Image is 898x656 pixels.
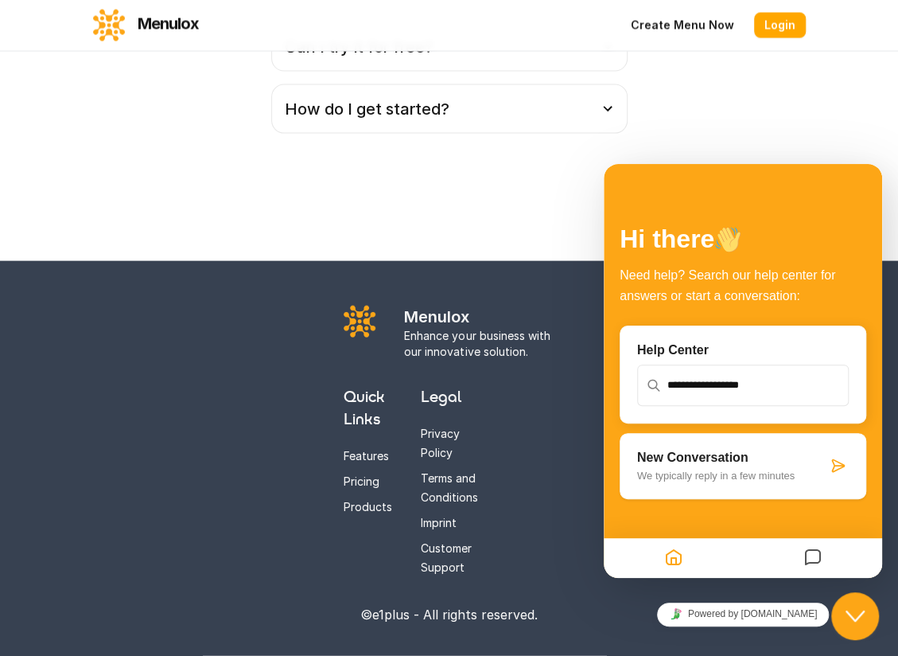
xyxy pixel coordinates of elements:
a: Products [344,500,392,513]
a: Create Menu Now [620,13,744,38]
a: Pricing [344,474,379,488]
a: Privacy Policy [420,427,459,459]
a: ©e1plus - All rights reserved. [360,605,538,624]
a: Menulox [93,10,199,41]
a: Imprint [420,516,456,529]
h2: Legal [420,385,477,408]
iframe: chat widget [604,164,882,578]
h2: Quick Links [344,385,401,430]
div: Menulox [404,306,554,328]
div: How do I get started? [272,85,628,133]
a: Features [344,449,389,463]
a: Terms and Conditions [420,471,477,504]
img: logo [93,10,125,41]
a: Login [754,13,806,38]
p: Enhance your business with our innovative solution. [404,328,554,360]
iframe: chat widget [831,592,882,640]
img: logo [344,306,375,338]
a: Customer Support [420,541,471,574]
iframe: chat widget [604,596,882,632]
